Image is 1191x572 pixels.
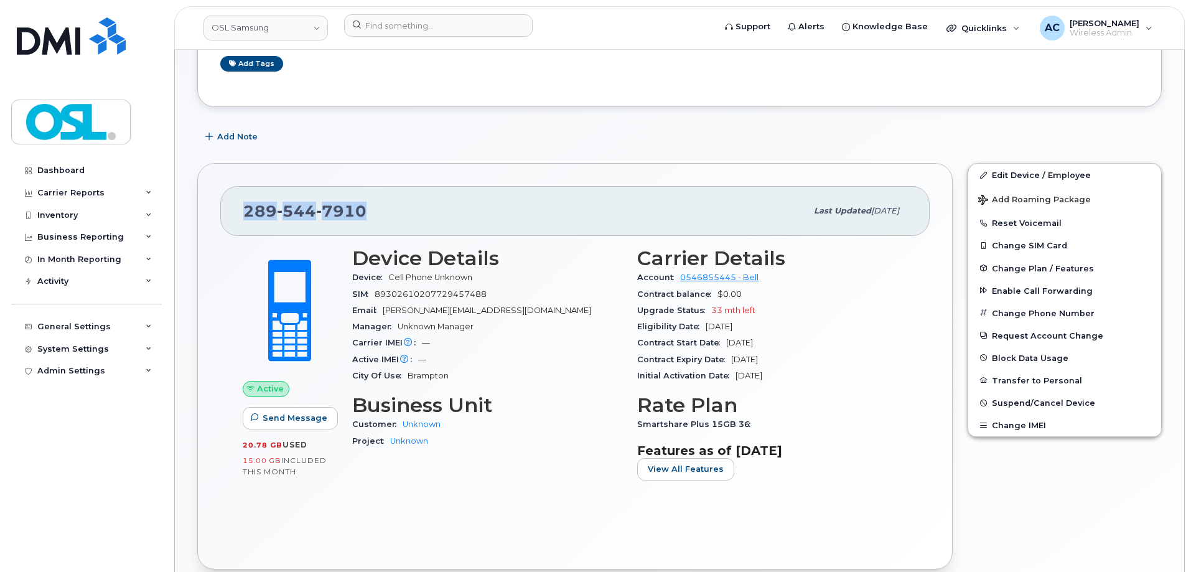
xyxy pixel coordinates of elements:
h3: Rate Plan [637,394,907,416]
button: Enable Call Forwarding [968,279,1161,302]
span: Contract Expiry Date [637,355,731,364]
span: used [283,440,307,449]
button: Reset Voicemail [968,212,1161,234]
h3: Features as of [DATE] [637,443,907,458]
input: Find something... [344,14,533,37]
span: Customer [352,420,403,429]
span: Change Plan / Features [992,263,1094,273]
span: Support [736,21,770,33]
span: [DATE] [871,206,899,215]
span: [DATE] [726,338,753,347]
a: Add tags [220,56,283,72]
span: Quicklinks [961,23,1007,33]
span: included this month [243,456,327,476]
button: View All Features [637,458,734,481]
button: Add Note [197,126,268,148]
span: Enable Call Forwarding [992,286,1093,295]
span: Contract Start Date [637,338,726,347]
button: Change SIM Card [968,234,1161,256]
span: Upgrade Status [637,306,711,315]
span: [PERSON_NAME][EMAIL_ADDRESS][DOMAIN_NAME] [383,306,591,315]
h3: Tags List [220,35,1139,50]
a: Alerts [779,14,833,39]
button: Add Roaming Package [968,186,1161,212]
button: Change Plan / Features [968,257,1161,279]
a: Unknown [390,436,428,446]
span: Knowledge Base [852,21,928,33]
h3: Carrier Details [637,247,907,270]
span: Email [352,306,383,315]
span: City Of Use [352,371,408,380]
span: Device [352,273,388,282]
button: Change IMEI [968,414,1161,436]
a: Edit Device / Employee [968,164,1161,186]
span: Manager [352,322,398,331]
button: Transfer to Personal [968,369,1161,391]
span: 7910 [316,202,367,220]
a: OSL Samsung [203,16,328,40]
span: Eligibility Date [637,322,706,331]
span: SIM [352,289,375,299]
span: — [422,338,430,347]
button: Block Data Usage [968,347,1161,369]
span: Smartshare Plus 15GB 36 [637,420,757,429]
span: [DATE] [706,322,732,331]
span: Contract balance [637,289,717,299]
div: Avnish Choudhary [1031,16,1161,40]
span: Alerts [798,21,824,33]
span: 89302610207729457488 [375,289,487,299]
a: Support [716,14,779,39]
button: Request Account Change [968,324,1161,347]
button: Change Phone Number [968,302,1161,324]
span: Brampton [408,371,449,380]
div: Quicklinks [938,16,1029,40]
span: $0.00 [717,289,742,299]
span: 33 mth left [711,306,755,315]
span: 544 [277,202,316,220]
span: Carrier IMEI [352,338,422,347]
span: AC [1045,21,1060,35]
span: — [418,355,426,364]
span: Active IMEI [352,355,418,364]
span: Add Roaming Package [978,195,1091,207]
span: [PERSON_NAME] [1070,18,1139,28]
h3: Device Details [352,247,622,270]
span: Add Note [217,131,258,143]
span: View All Features [648,463,724,475]
h3: Business Unit [352,394,622,416]
a: Knowledge Base [833,14,936,39]
span: 289 [243,202,367,220]
button: Send Message [243,407,338,429]
span: Suspend/Cancel Device [992,398,1095,408]
a: 0546855445 - Bell [680,273,759,282]
span: Project [352,436,390,446]
span: Wireless Admin [1070,28,1139,38]
span: Active [257,383,284,395]
button: Suspend/Cancel Device [968,391,1161,414]
span: [DATE] [736,371,762,380]
span: 20.78 GB [243,441,283,449]
span: Send Message [263,412,327,424]
span: Account [637,273,680,282]
span: 15.00 GB [243,456,281,465]
span: Cell Phone Unknown [388,273,472,282]
span: Unknown Manager [398,322,474,331]
a: Unknown [403,420,441,429]
span: Last updated [814,206,871,215]
span: Initial Activation Date [637,371,736,380]
span: [DATE] [731,355,758,364]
